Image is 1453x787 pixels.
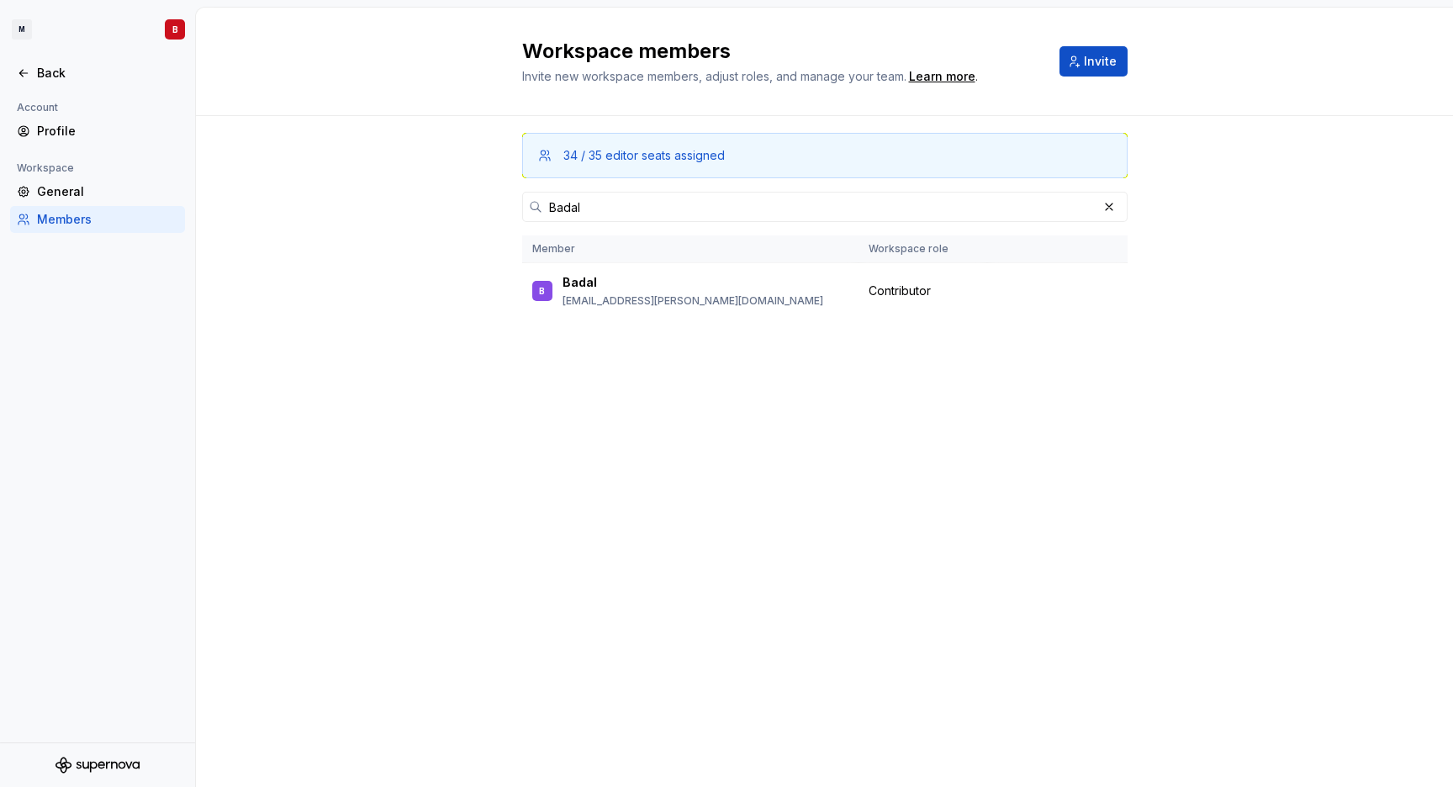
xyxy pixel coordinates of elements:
div: Members [37,211,178,228]
th: Member [522,235,859,263]
a: Members [10,206,185,233]
div: M [12,19,32,40]
a: Learn more [909,68,975,85]
div: B [172,23,178,36]
svg: Supernova Logo [55,757,140,774]
p: Badal [563,274,597,291]
div: Profile [37,123,178,140]
span: . [906,71,978,83]
p: [EMAIL_ADDRESS][PERSON_NAME][DOMAIN_NAME] [563,294,823,308]
a: Profile [10,118,185,145]
div: General [37,183,178,200]
h2: Workspace members [522,38,1039,65]
button: MB [3,11,192,48]
span: Invite [1084,53,1117,70]
div: Workspace [10,158,81,178]
a: General [10,178,185,205]
div: 34 / 35 editor seats assigned [563,147,725,164]
span: Contributor [869,283,931,299]
div: Account [10,98,65,118]
div: Back [37,65,178,82]
a: Back [10,60,185,87]
th: Workspace role [859,235,987,263]
div: B [539,283,545,299]
span: Invite new workspace members, adjust roles, and manage your team. [522,69,906,83]
button: Invite [1059,46,1128,77]
input: Search in members... [542,192,1097,222]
